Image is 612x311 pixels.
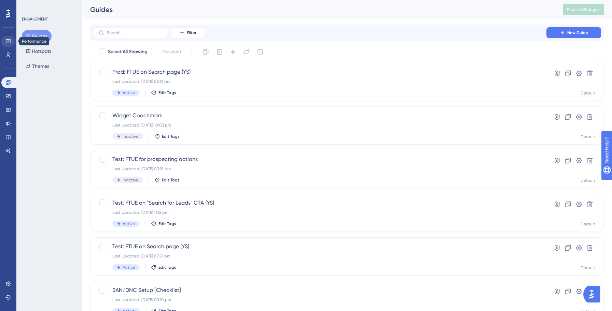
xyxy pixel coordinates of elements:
div: Last Updated: [DATE] 07:51 pm [112,253,527,259]
span: Widget Coachmark [112,112,527,120]
span: Test: FTUE on Search page (YS) [112,242,527,251]
button: Edit Tags [154,134,180,139]
span: Edit Tags [158,90,176,95]
span: Edit Tags [162,177,180,183]
div: Last Updated: [DATE] 02:12 pm [112,79,527,84]
button: Edit Tags [151,265,176,270]
div: Default [581,265,595,270]
button: Themes [22,60,53,72]
button: Deselect [156,46,187,58]
button: Edit Tags [151,221,176,226]
div: Last Updated: [DATE] 11:12 pm [112,210,527,215]
button: Guides [22,30,52,42]
div: Default [581,178,595,183]
span: Test: FTUE for prospecting actions [112,155,527,163]
div: Last Updated: [DATE] 03:10 pm [112,297,527,302]
button: Edit Tags [151,90,176,95]
span: New Guide [567,30,588,35]
span: Edit Tags [158,265,176,270]
span: Filter [187,30,196,35]
span: Publish Changes [567,7,600,12]
button: Filter [171,27,205,38]
span: Active [123,265,135,270]
span: Test: FTUE on "Search for Leads" CTA (YS) [112,199,527,207]
span: Deselect [162,48,181,56]
iframe: UserGuiding AI Assistant Launcher [583,284,604,305]
span: Select All Showing [108,48,148,56]
button: New Guide [546,27,601,38]
button: Edit Tags [154,177,180,183]
button: Hotspots [22,45,55,57]
span: Need Help? [16,2,43,10]
div: Default [581,221,595,227]
span: Edit Tags [158,221,176,226]
span: Inactive [123,177,138,183]
div: Default [581,90,595,96]
span: SAN/DNC Setup [Checklist] [112,286,527,294]
div: Last Updated: [DATE] 03:18 pm [112,166,527,172]
button: Publish Changes [563,4,604,15]
div: ENGAGEMENT [22,16,48,22]
span: Edit Tags [162,134,180,139]
span: Active [123,221,135,226]
span: Inactive [123,134,138,139]
span: Active [123,90,135,95]
div: Guides [90,5,546,14]
div: Default [581,134,595,139]
input: Search [107,30,162,35]
div: Last Updated: [DATE] 10:03 pm [112,122,527,128]
span: Prod: FTUE on Search page (YS) [112,68,527,76]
